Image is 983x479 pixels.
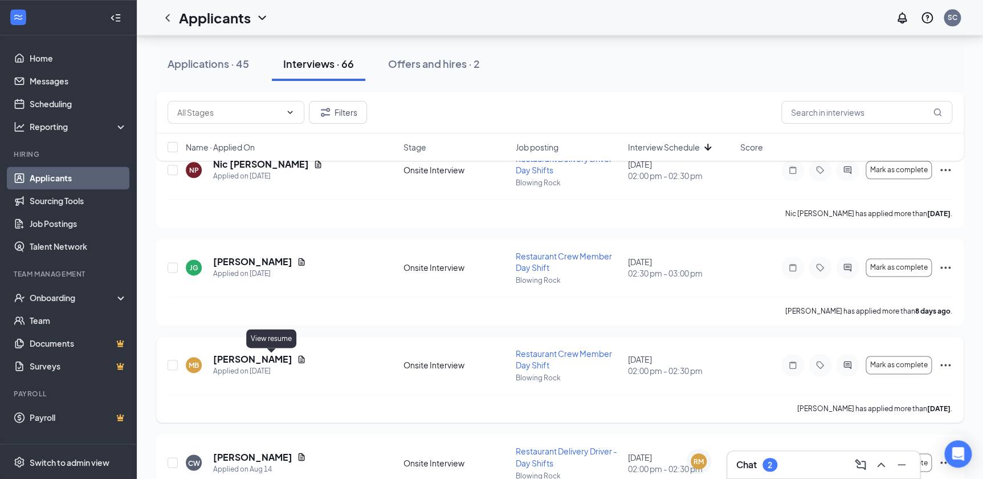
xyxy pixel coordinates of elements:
span: 02:00 pm - 02:30 pm [628,170,733,181]
div: Switch to admin view [30,456,109,468]
svg: Tag [813,360,827,370]
svg: ActiveChat [841,360,854,370]
svg: Minimize [895,458,908,472]
h5: [PERSON_NAME] [213,353,292,366]
span: Job posting [516,141,558,153]
h1: Applicants [179,8,251,27]
a: DocumentsCrown [30,332,127,355]
a: Messages [30,70,127,92]
div: Reporting [30,121,128,132]
div: Applications · 45 [168,56,249,71]
p: Blowing Rock [516,275,621,285]
svg: Document [297,257,306,266]
svg: Settings [14,456,25,468]
svg: ChevronUp [874,458,888,472]
svg: Document [297,355,306,364]
span: Restaurant Crew Member Day Shift [516,251,612,273]
span: Name · Applied On [186,141,255,153]
svg: Filter [319,105,332,119]
button: Mark as complete [866,258,932,277]
span: Stage [403,141,426,153]
svg: Tag [813,263,827,272]
svg: Note [786,263,800,272]
div: JG [190,263,198,273]
div: Open Intercom Messenger [944,440,972,468]
div: Hiring [14,149,125,159]
div: MB [189,360,199,370]
span: Restaurant Crew Member Day Shift [516,348,612,370]
button: ComposeMessage [851,456,870,474]
input: All Stages [177,106,281,119]
button: Minimize [892,456,911,474]
svg: Ellipses [939,358,952,372]
svg: MagnifyingGlass [933,108,942,117]
div: Offers and hires · 2 [388,56,480,71]
a: SurveysCrown [30,355,127,377]
div: [DATE] [628,354,733,376]
div: Onsite Interview [403,457,509,468]
span: 02:00 pm - 02:30 pm [628,462,733,474]
p: Blowing Rock [516,178,621,188]
a: Applicants [30,167,127,189]
h5: [PERSON_NAME] [213,450,292,463]
svg: ComposeMessage [854,458,867,472]
svg: Collapse [110,12,121,23]
div: Applied on [DATE] [213,171,323,182]
p: Blowing Rock [516,373,621,383]
div: View resume [246,329,296,348]
div: Applied on [DATE] [213,366,306,377]
svg: Document [297,452,306,461]
div: Applied on [DATE] [213,268,306,279]
a: Home [30,47,127,70]
p: Nic [PERSON_NAME] has applied more than . [785,209,952,218]
button: Mark as complete [866,356,932,374]
b: [DATE] [927,404,951,413]
svg: Notifications [895,11,909,25]
a: Sourcing Tools [30,189,127,212]
svg: ChevronDown [255,11,269,25]
h5: [PERSON_NAME] [213,255,292,268]
p: [PERSON_NAME] has applied more than . [797,404,952,413]
span: Mark as complete [870,361,928,369]
div: CW [188,458,200,468]
p: [PERSON_NAME] has applied more than . [785,306,952,316]
svg: ChevronDown [285,108,295,117]
a: PayrollCrown [30,406,127,429]
svg: ArrowDown [701,140,715,154]
div: Applied on Aug 14 [213,463,306,474]
span: Mark as complete [870,263,928,271]
button: ChevronUp [872,456,890,474]
svg: Note [786,360,800,370]
div: Team Management [14,269,125,279]
div: Onsite Interview [403,359,509,371]
a: Team [30,309,127,332]
h3: Chat [736,458,757,471]
div: SC [948,13,957,22]
span: Restaurant Delivery Driver - Day Shifts [516,446,617,468]
a: Talent Network [30,235,127,258]
div: Payroll [14,389,125,399]
svg: ActiveChat [841,263,854,272]
input: Search in interviews [781,101,952,124]
span: Score [740,141,763,153]
div: Onsite Interview [403,262,509,273]
a: Job Postings [30,212,127,235]
svg: Ellipses [939,456,952,469]
div: RM [694,457,704,466]
span: Restaurant Delivery Driver - Day Shifts [516,153,617,175]
div: Onboarding [30,292,117,303]
svg: Analysis [14,121,25,132]
b: [DATE] [927,209,951,218]
span: 02:00 pm - 02:30 pm [628,365,733,376]
a: Scheduling [30,92,127,115]
svg: UserCheck [14,292,25,303]
div: 2 [768,460,772,470]
svg: Ellipses [939,261,952,274]
b: 8 days ago [915,307,951,315]
div: [DATE] [628,451,733,474]
div: [DATE] [628,256,733,279]
span: 02:30 pm - 03:00 pm [628,267,733,279]
div: Interviews · 66 [283,56,354,71]
svg: ChevronLeft [161,11,174,25]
